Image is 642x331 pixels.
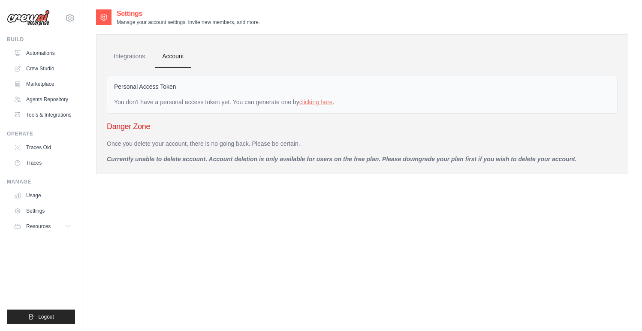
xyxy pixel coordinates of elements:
a: Account [155,45,191,68]
p: Manage your account settings, invite new members, and more. [117,19,260,26]
div: Manage [7,178,75,185]
h3: Danger Zone [107,120,618,132]
a: Traces [10,156,75,170]
button: Resources [10,220,75,233]
a: Integrations [107,45,152,68]
a: Tools & Integrations [10,108,75,122]
a: Marketplace [10,77,75,91]
a: Agents Repository [10,93,75,106]
img: Logo [7,10,50,26]
a: Automations [10,46,75,60]
a: clicking here [299,99,333,105]
span: Resources [26,223,51,230]
a: Traces Old [10,141,75,154]
h2: Settings [117,9,260,19]
a: Usage [10,189,75,202]
label: Personal Access Token [114,82,176,91]
a: Settings [10,204,75,218]
p: Once you delete your account, there is no going back. Please be certain. [107,139,618,148]
span: Logout [38,313,54,320]
p: Currently unable to delete account. Account deletion is only available for users on the free plan... [107,155,618,163]
a: Crew Studio [10,62,75,75]
div: You don't have a personal access token yet. You can generate one by . [114,98,610,106]
div: Operate [7,130,75,137]
div: Build [7,36,75,43]
button: Logout [7,310,75,324]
